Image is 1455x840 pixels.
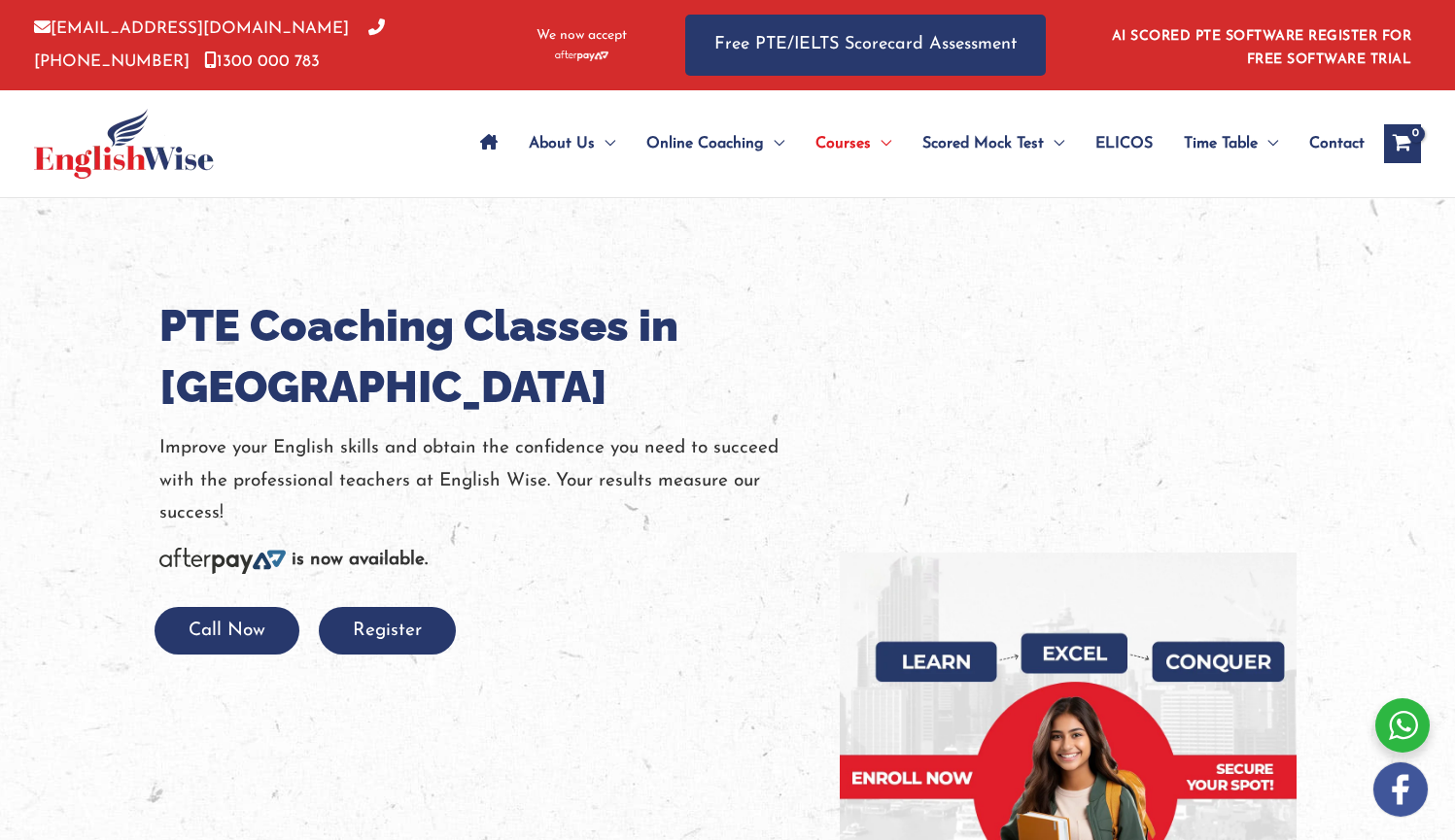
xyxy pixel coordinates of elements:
aside: Header Widget 1 [1100,14,1421,77]
span: ELICOS [1095,110,1153,178]
a: Call Now [155,622,299,640]
a: [PHONE_NUMBER] [34,20,385,69]
span: Time Table [1184,110,1258,178]
span: About Us [529,110,595,178]
a: Time TableMenu Toggle [1168,110,1294,178]
a: [EMAIL_ADDRESS][DOMAIN_NAME] [34,20,349,37]
span: Menu Toggle [764,110,784,178]
a: Free PTE/IELTS Scorecard Assessment [685,15,1046,76]
span: Menu Toggle [595,110,615,178]
a: CoursesMenu Toggle [800,110,907,178]
a: Register [319,622,456,640]
a: About UsMenu Toggle [513,110,631,178]
img: Afterpay-Logo [159,548,286,574]
span: Menu Toggle [871,110,891,178]
nav: Site Navigation: Main Menu [465,110,1365,178]
a: View Shopping Cart, empty [1384,124,1421,163]
img: white-facebook.png [1373,762,1428,817]
a: ELICOS [1080,110,1168,178]
a: AI SCORED PTE SOFTWARE REGISTER FOR FREE SOFTWARE TRIAL [1112,29,1412,67]
h1: PTE Coaching Classes in [GEOGRAPHIC_DATA] [159,295,811,418]
a: Contact [1294,110,1365,178]
button: Register [319,607,456,655]
span: Contact [1309,110,1365,178]
img: cropped-ew-logo [34,109,214,179]
a: Scored Mock TestMenu Toggle [907,110,1080,178]
span: Menu Toggle [1044,110,1064,178]
span: Online Coaching [646,110,764,178]
span: We now accept [537,26,627,46]
img: Afterpay-Logo [555,50,608,61]
span: Menu Toggle [1258,110,1278,178]
b: is now available. [292,551,428,569]
span: Courses [815,110,871,178]
span: Scored Mock Test [922,110,1044,178]
a: Online CoachingMenu Toggle [631,110,800,178]
a: 1300 000 783 [204,53,320,70]
p: Improve your English skills and obtain the confidence you need to succeed with the professional t... [159,432,811,529]
button: Call Now [155,607,299,655]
